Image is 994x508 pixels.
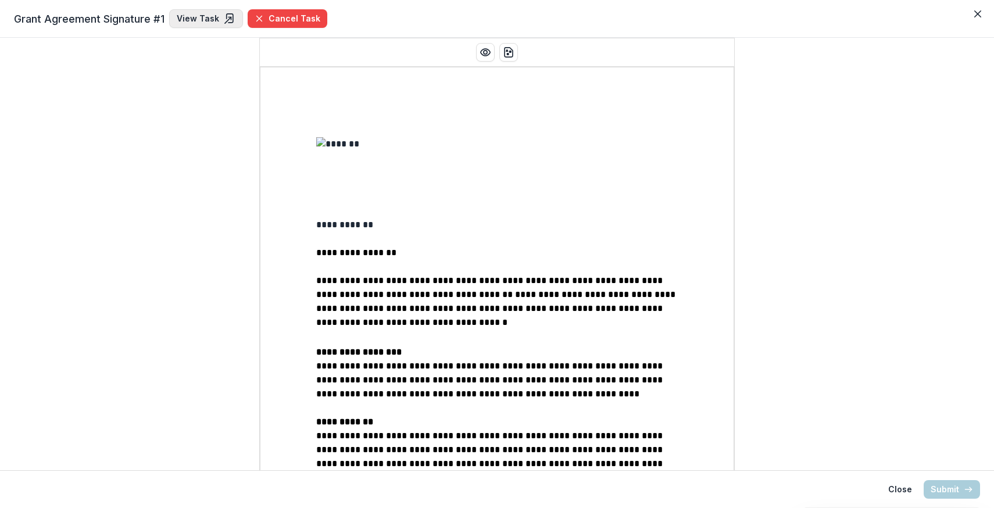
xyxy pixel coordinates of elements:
[476,43,495,62] button: Preview preview-doc.pdf
[924,480,980,499] button: Submit
[169,9,243,28] a: View Task
[248,9,327,28] button: Cancel Task
[14,11,165,27] span: Grant Agreement Signature #1
[968,5,987,23] button: Close
[881,480,919,499] button: Close
[499,43,518,62] button: download-word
